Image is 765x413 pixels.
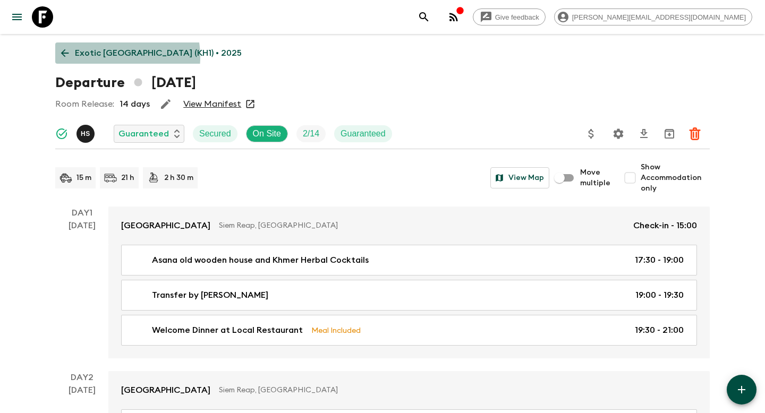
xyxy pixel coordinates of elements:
p: 2 h 30 m [164,173,193,183]
a: Welcome Dinner at Local RestaurantMeal Included19:30 - 21:00 [121,315,697,346]
p: Siem Reap, [GEOGRAPHIC_DATA] [219,220,625,231]
p: 17:30 - 19:00 [635,254,684,266]
a: Give feedback [473,8,546,25]
span: [PERSON_NAME][EMAIL_ADDRESS][DOMAIN_NAME] [566,13,752,21]
div: On Site [246,125,288,142]
p: 14 days [120,98,150,110]
p: Welcome Dinner at Local Restaurant [152,324,303,337]
p: Exotic [GEOGRAPHIC_DATA] (KH1) • 2025 [75,47,242,59]
a: Asana old wooden house and Khmer Herbal Cocktails17:30 - 19:00 [121,245,697,276]
a: [GEOGRAPHIC_DATA]Siem Reap, [GEOGRAPHIC_DATA]Check-in - 15:00 [108,206,710,245]
p: On Site [253,127,281,140]
div: [DATE] [69,219,96,358]
button: Download CSV [633,123,654,144]
a: Exotic [GEOGRAPHIC_DATA] (KH1) • 2025 [55,42,248,64]
p: Secured [199,127,231,140]
p: [GEOGRAPHIC_DATA] [121,219,210,232]
svg: Synced Successfully [55,127,68,140]
p: Day 2 [55,371,108,384]
p: 2 / 14 [303,127,319,140]
h1: Departure [DATE] [55,72,196,93]
a: Transfer by [PERSON_NAME]19:00 - 19:30 [121,280,697,311]
p: 19:30 - 21:00 [635,324,684,337]
p: Guaranteed [341,127,386,140]
button: search adventures [413,6,435,28]
p: H S [81,130,90,138]
button: Archive (Completed, Cancelled or Unsynced Departures only) [659,123,680,144]
p: Room Release: [55,98,114,110]
p: [GEOGRAPHIC_DATA] [121,384,210,397]
p: Check-in - 15:00 [633,219,697,232]
p: 21 h [121,173,134,183]
button: View Map [490,167,549,188]
p: 19:00 - 19:30 [635,289,684,302]
p: Guaranteed [118,127,169,140]
button: Delete [684,123,705,144]
span: Hong Sarou [76,128,97,136]
div: Secured [193,125,237,142]
span: Show Accommodation only [641,162,710,194]
a: View Manifest [183,99,241,109]
a: [GEOGRAPHIC_DATA]Siem Reap, [GEOGRAPHIC_DATA] [108,371,710,409]
p: Day 1 [55,206,108,219]
button: menu [6,6,28,28]
span: Move multiple [580,167,611,188]
button: HS [76,125,97,143]
p: 15 m [76,173,91,183]
p: Siem Reap, [GEOGRAPHIC_DATA] [219,385,688,395]
p: Transfer by [PERSON_NAME] [152,289,268,302]
span: Give feedback [489,13,545,21]
button: Settings [608,123,629,144]
button: Update Price, Early Bird Discount and Costs [581,123,602,144]
div: Trip Fill [296,125,326,142]
p: Asana old wooden house and Khmer Herbal Cocktails [152,254,369,266]
p: Meal Included [311,324,361,336]
div: [PERSON_NAME][EMAIL_ADDRESS][DOMAIN_NAME] [554,8,752,25]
